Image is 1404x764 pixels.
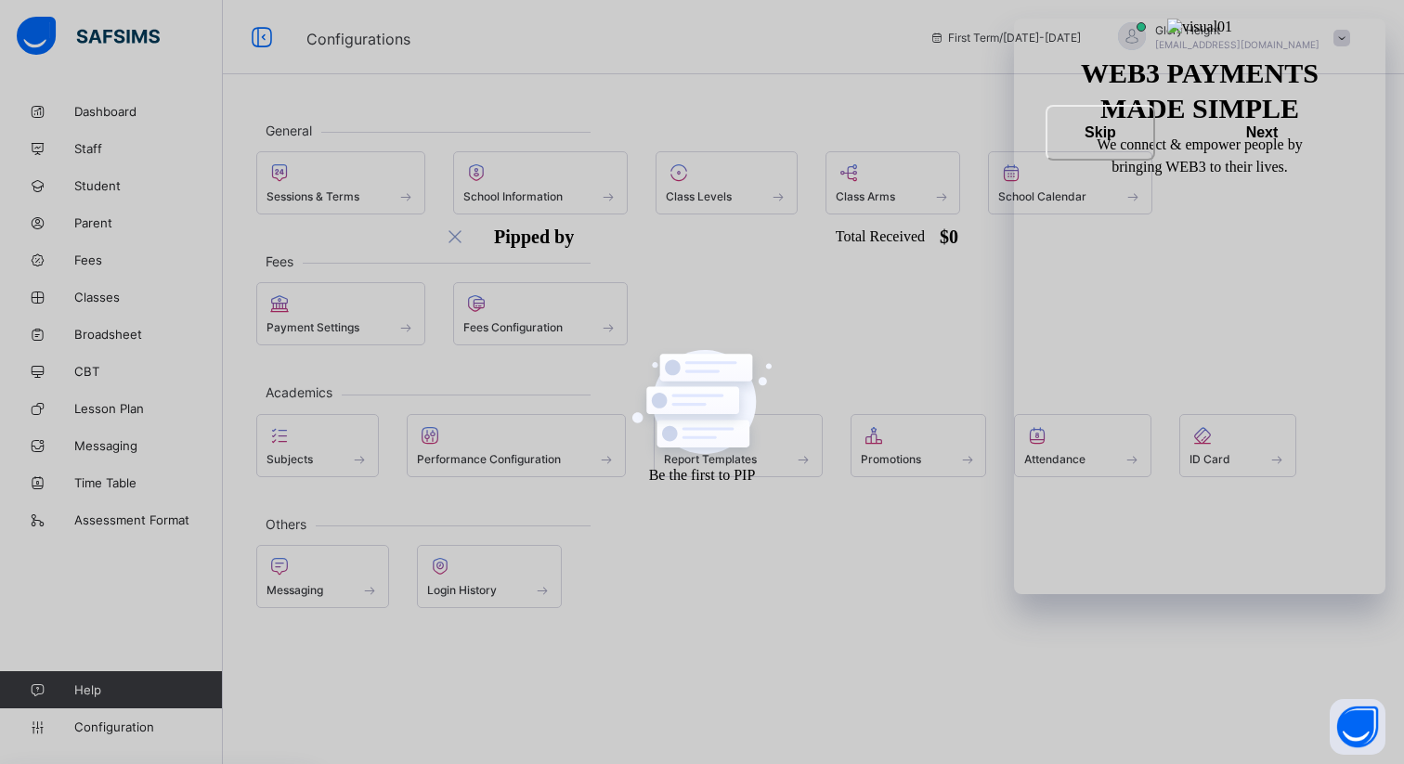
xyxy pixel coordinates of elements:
div: Be the first to PIP [649,464,756,486]
button: Skip [1046,105,1155,161]
button: Open asap [1330,699,1385,755]
button: Next [1170,105,1354,161]
div: Pipped by [494,224,574,250]
div: $ 0 [940,224,958,250]
div: Total Received [836,226,925,248]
